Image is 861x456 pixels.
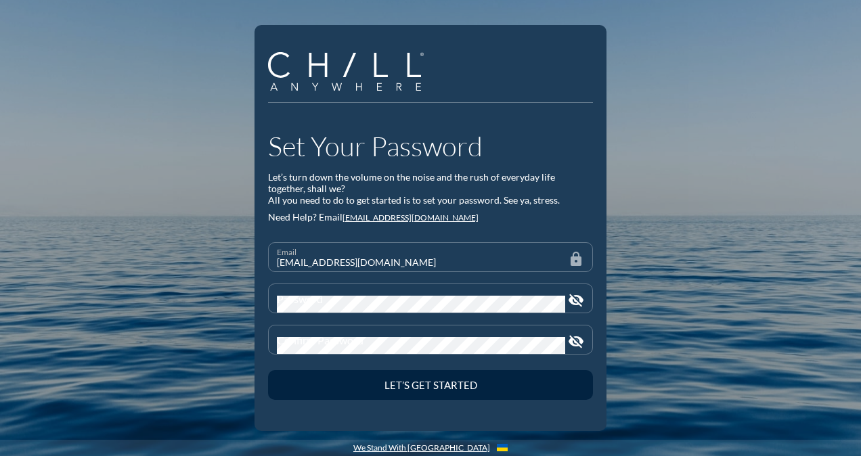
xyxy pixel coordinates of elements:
[268,172,593,206] div: Let’s turn down the volume on the noise and the rush of everyday life together, shall we? All you...
[268,130,593,162] h1: Set Your Password
[568,334,584,350] i: visibility_off
[268,211,343,223] span: Need Help? Email
[568,292,584,309] i: visibility_off
[277,296,565,313] input: Password
[268,52,434,93] a: Company Logo
[292,379,569,391] div: Let’s Get Started
[268,52,424,91] img: Company Logo
[277,337,565,354] input: Confirm Password
[268,370,593,400] button: Let’s Get Started
[497,444,508,451] img: Flag_of_Ukraine.1aeecd60.svg
[343,212,479,223] a: [EMAIL_ADDRESS][DOMAIN_NAME]
[353,443,490,453] a: We Stand With [GEOGRAPHIC_DATA]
